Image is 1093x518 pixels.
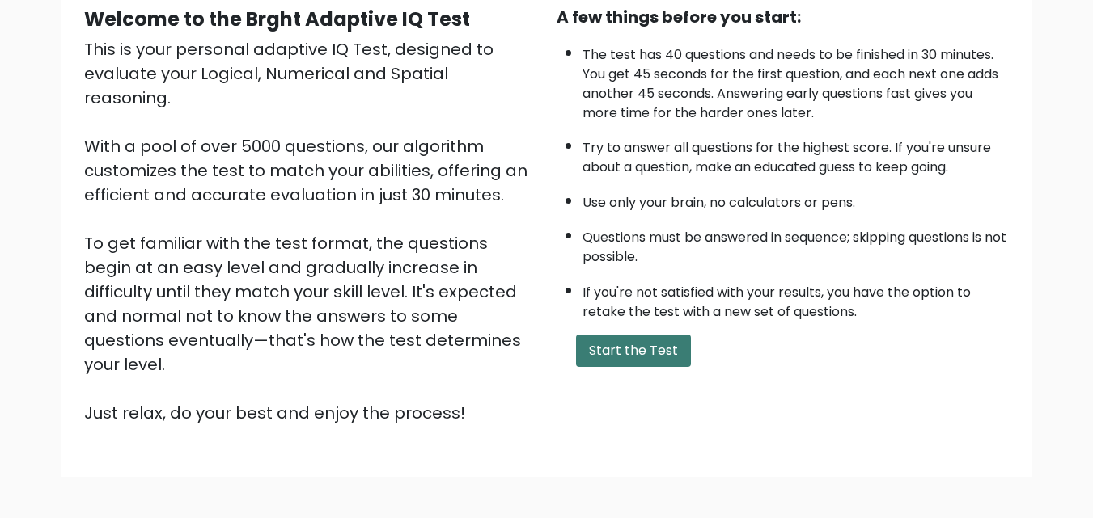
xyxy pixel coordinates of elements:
[583,130,1010,177] li: Try to answer all questions for the highest score. If you're unsure about a question, make an edu...
[557,5,1010,29] div: A few things before you start:
[583,220,1010,267] li: Questions must be answered in sequence; skipping questions is not possible.
[583,275,1010,322] li: If you're not satisfied with your results, you have the option to retake the test with a new set ...
[583,185,1010,213] li: Use only your brain, no calculators or pens.
[84,37,537,425] div: This is your personal adaptive IQ Test, designed to evaluate your Logical, Numerical and Spatial ...
[576,335,691,367] button: Start the Test
[583,37,1010,123] li: The test has 40 questions and needs to be finished in 30 minutes. You get 45 seconds for the firs...
[84,6,470,32] b: Welcome to the Brght Adaptive IQ Test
